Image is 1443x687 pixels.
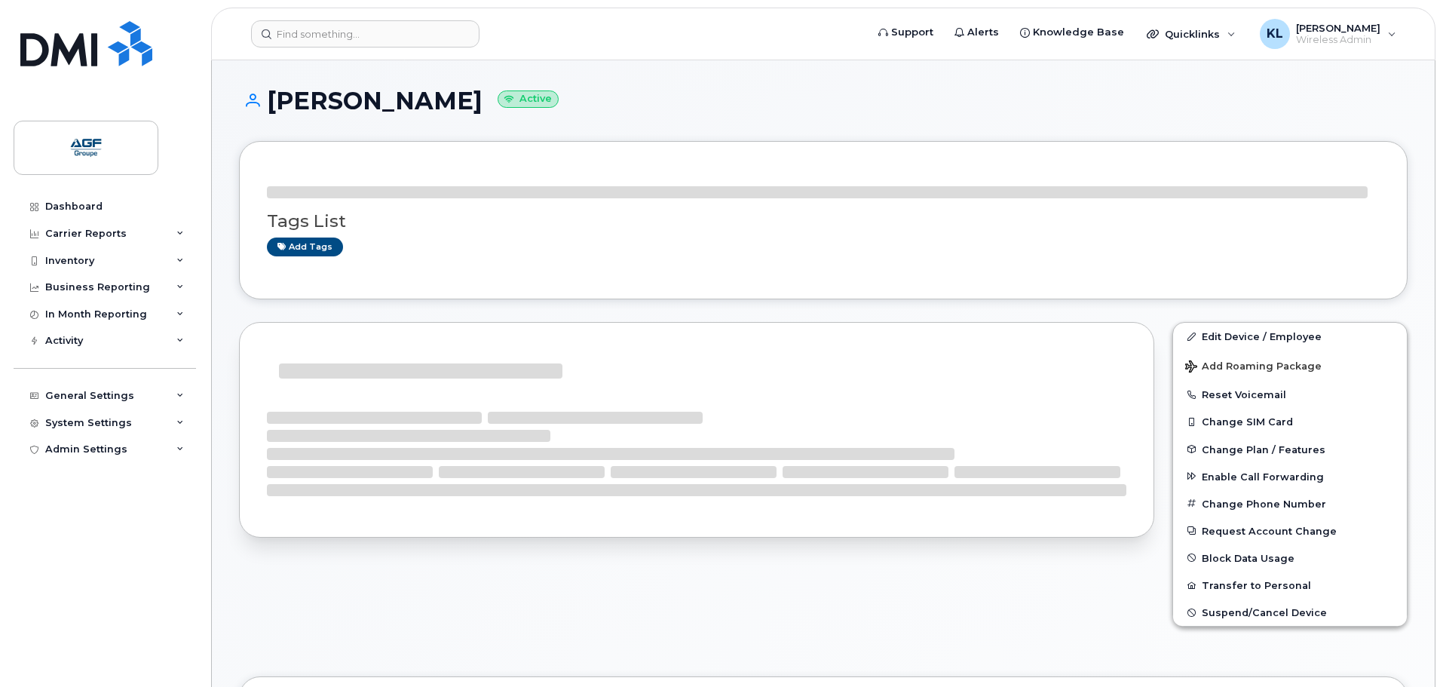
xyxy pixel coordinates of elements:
[1173,381,1407,408] button: Reset Voicemail
[1173,323,1407,350] a: Edit Device / Employee
[1173,572,1407,599] button: Transfer to Personal
[1202,443,1325,455] span: Change Plan / Features
[1173,544,1407,572] button: Block Data Usage
[1173,436,1407,463] button: Change Plan / Features
[239,87,1408,114] h1: [PERSON_NAME]
[1173,350,1407,381] button: Add Roaming Package
[498,90,559,108] small: Active
[1173,599,1407,626] button: Suspend/Cancel Device
[1173,408,1407,435] button: Change SIM Card
[1202,471,1324,482] span: Enable Call Forwarding
[1173,490,1407,517] button: Change Phone Number
[1173,463,1407,490] button: Enable Call Forwarding
[267,238,343,256] a: Add tags
[1185,360,1322,375] span: Add Roaming Package
[1202,607,1327,618] span: Suspend/Cancel Device
[1173,517,1407,544] button: Request Account Change
[267,212,1380,231] h3: Tags List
